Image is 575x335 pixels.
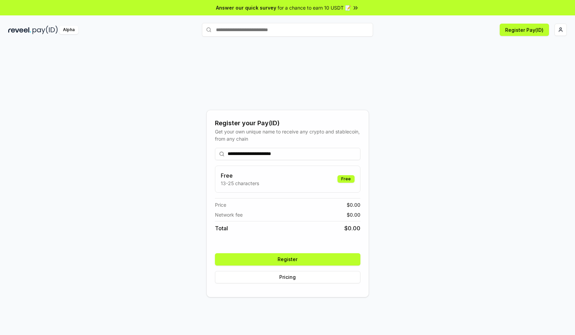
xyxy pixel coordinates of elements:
div: Get your own unique name to receive any crypto and stablecoin, from any chain [215,128,360,142]
span: Total [215,224,228,232]
div: Alpha [59,26,78,34]
div: Free [337,175,355,183]
span: for a chance to earn 10 USDT 📝 [278,4,351,11]
h3: Free [221,171,259,180]
span: Answer our quick survey [216,4,276,11]
div: Register your Pay(ID) [215,118,360,128]
span: $ 0.00 [344,224,360,232]
span: $ 0.00 [347,211,360,218]
p: 13-25 characters [221,180,259,187]
img: reveel_dark [8,26,31,34]
button: Pricing [215,271,360,283]
button: Register [215,253,360,266]
button: Register Pay(ID) [500,24,549,36]
span: Price [215,201,226,208]
span: $ 0.00 [347,201,360,208]
img: pay_id [33,26,58,34]
span: Network fee [215,211,243,218]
